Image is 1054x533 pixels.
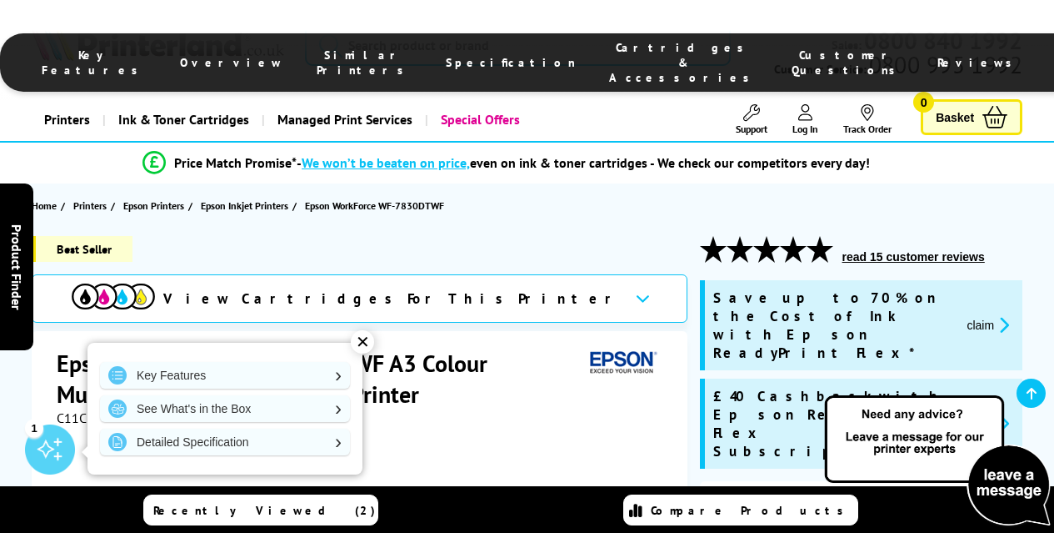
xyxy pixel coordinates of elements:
[25,419,43,437] div: 1
[102,98,262,141] a: Ink & Toner Cartridges
[72,284,155,309] img: cmyk-icon.svg
[921,99,1022,135] a: Basket 0
[123,197,188,214] a: Epson Printers
[32,197,57,214] span: Home
[623,495,858,525] a: Compare Products
[302,154,470,171] span: We won’t be beaten on price,
[736,104,767,135] a: Support
[42,48,147,78] span: Key Features
[305,199,444,212] span: Epson WorkForce WF-7830DTWF
[713,387,954,460] span: £40 Cashback with Epson ReadyPrint Flex Subscription
[297,154,870,171] div: - even on ink & toner cartridges - We check our competitors every day!
[962,315,1014,334] button: promo-description
[651,503,852,518] span: Compare Products
[936,106,974,128] span: Basket
[792,104,818,135] a: Log In
[201,197,292,214] a: Epson Inkjet Printers
[100,395,350,422] a: See What's in the Box
[583,348,660,379] img: Epson
[32,98,102,141] a: Printers
[8,148,1004,178] li: modal_Promise
[843,104,892,135] a: Track Order
[425,98,532,141] a: Special Offers
[123,197,184,214] span: Epson Printers
[821,393,1054,530] img: Open Live Chat window
[713,289,954,362] span: Save up to 70% on the Cost of Ink with Epson ReadyPrint Flex*
[8,224,25,309] span: Product Finder
[73,197,107,214] span: Printers
[174,154,297,171] span: Price Match Promise*
[118,98,249,141] span: Ink & Toner Cartridges
[100,362,350,389] a: Key Features
[201,197,288,214] span: Epson Inkjet Printers
[163,289,622,308] span: View Cartridges For This Printer
[792,48,904,78] span: Customer Questions
[351,330,374,354] div: ✕
[32,236,132,262] span: Best Seller
[143,495,378,525] a: Recently Viewed (2)
[446,55,576,70] span: Specification
[609,40,758,85] span: Cartridges & Accessories
[57,348,583,410] h1: Epson WorkForce WF-7830DTWF A3 Colour Multifunction Inkjet Wireless Printer
[792,123,818,135] span: Log In
[57,410,133,426] span: C11CH68401
[913,92,934,113] span: 0
[153,503,376,518] span: Recently Viewed (2)
[100,429,350,455] a: Detailed Specification
[736,123,767,135] span: Support
[73,197,111,214] a: Printers
[937,55,1021,70] span: Reviews
[317,48,412,78] span: Similar Printers
[180,55,283,70] span: Overview
[837,249,990,264] button: read 15 customer reviews
[32,197,61,214] a: Home
[262,98,425,141] a: Managed Print Services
